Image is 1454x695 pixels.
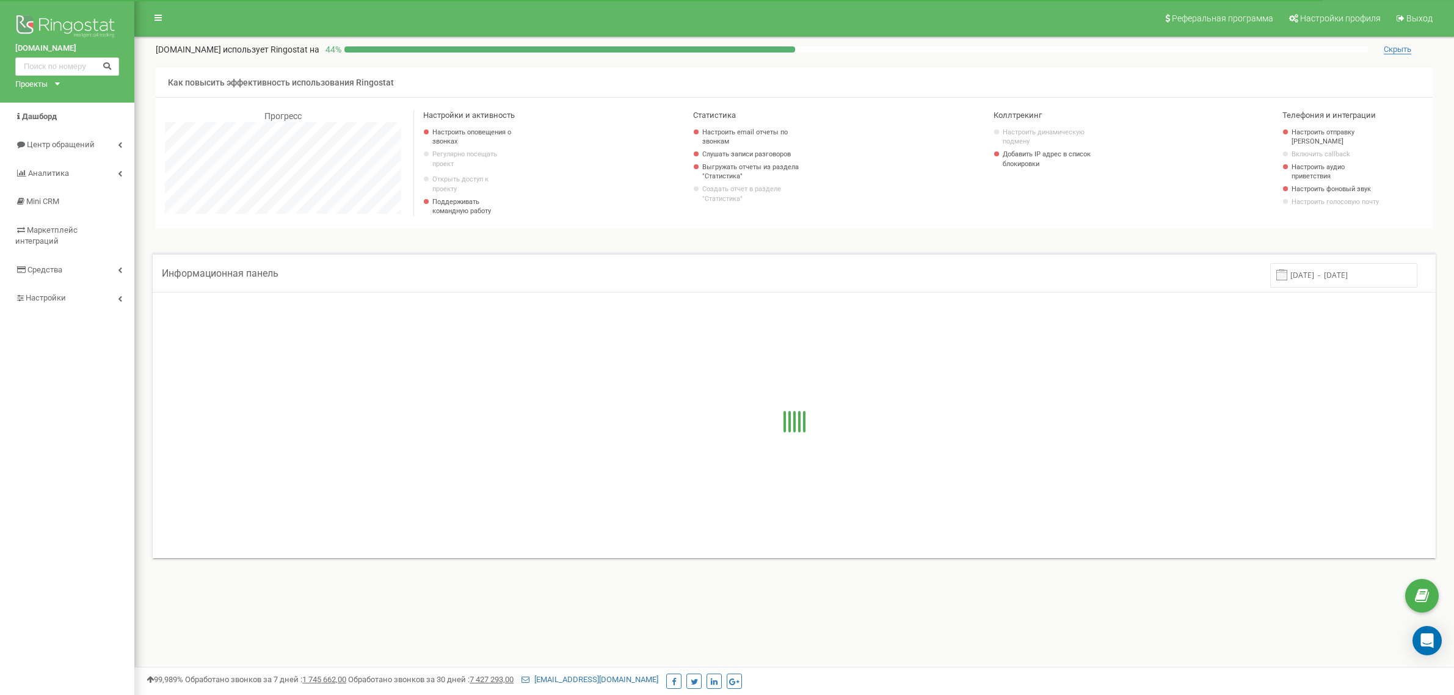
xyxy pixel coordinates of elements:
span: Mini CRM [26,197,59,206]
span: Маркетплейс интеграций [15,225,78,246]
p: Регулярно посещать проект [432,150,514,169]
span: Выход [1406,13,1433,23]
a: Настроить оповещения о звонках [432,128,514,147]
input: Поиск по номеру [15,57,119,76]
img: Ringostat logo [15,12,119,43]
span: Телефония и интеграции [1282,111,1376,120]
span: Центр обращений [27,140,95,149]
span: Коллтрекинг [994,111,1042,120]
p: 44 % [319,43,344,56]
span: Обработано звонков за 7 дней : [185,675,346,684]
div: Проекты [15,79,48,90]
u: 7 427 293,00 [470,675,514,684]
a: Настроить фоновый звук [1292,184,1379,194]
span: Скрыть [1384,45,1411,54]
a: Создать отчет в разделе "Статистика" [702,184,805,203]
a: Настроить динамическую подмену [1003,128,1097,147]
a: Открыть доступ к проекту [432,175,514,194]
p: [DOMAIN_NAME] [156,43,319,56]
span: Настройки [26,293,66,302]
span: Прогресс [264,111,302,121]
span: Аналитика [28,169,69,178]
a: [DOMAIN_NAME] [15,43,119,54]
a: Настроить голосовую почту [1292,197,1379,207]
u: 1 745 662,00 [302,675,346,684]
span: 99,989% [147,675,183,684]
span: Настройки и активность [423,111,515,120]
span: Информационная панель [162,267,278,279]
span: Как повысить эффективность использования Ringostat [168,78,394,87]
a: [EMAIL_ADDRESS][DOMAIN_NAME] [522,675,658,684]
a: Настроить email отчеты по звонкам [702,128,805,147]
span: Дашборд [22,112,57,121]
span: Обработано звонков за 30 дней : [348,675,514,684]
a: Настроить аудио приветствия [1292,162,1379,181]
span: использует Ringostat на [223,45,319,54]
a: Включить callback [1292,150,1379,159]
span: Статистика [693,111,736,120]
a: Выгружать отчеты из раздела "Статистика" [702,162,805,181]
a: Слушать записи разговоров [702,150,805,159]
p: Поддерживать командную работу [432,197,514,216]
span: Средства [27,265,62,274]
a: Добавить IP адрес в список блокировки [1003,150,1097,169]
span: Реферальная программа [1172,13,1273,23]
div: Open Intercom Messenger [1412,626,1442,655]
a: Настроить отправку [PERSON_NAME] [1292,128,1379,147]
span: Настройки профиля [1300,13,1381,23]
